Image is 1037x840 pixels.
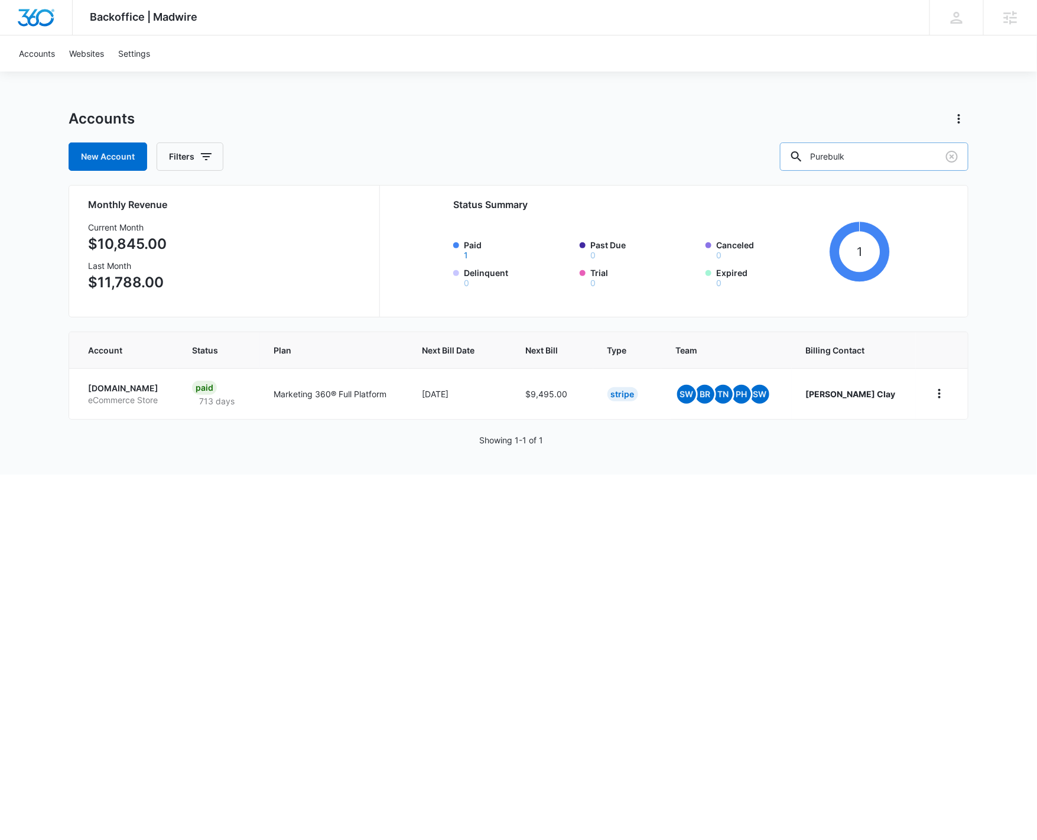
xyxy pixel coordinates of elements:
[590,267,699,287] label: Trial
[525,344,562,356] span: Next Bill
[88,382,164,394] p: [DOMAIN_NAME]
[453,197,890,212] h2: Status Summary
[607,344,630,356] span: Type
[677,385,696,404] span: SW
[88,197,365,212] h2: Monthly Revenue
[675,344,760,356] span: Team
[806,344,902,356] span: Billing Contact
[274,388,394,400] p: Marketing 360® Full Platform
[750,385,769,404] span: SW
[408,368,511,419] td: [DATE]
[857,244,862,259] tspan: 1
[62,35,111,72] a: Websites
[69,142,147,171] a: New Account
[930,384,949,403] button: home
[464,267,573,287] label: Delinquent
[157,142,223,171] button: Filters
[732,385,751,404] span: PH
[192,381,217,395] div: Paid
[714,385,733,404] span: TN
[806,389,896,399] strong: [PERSON_NAME] Clay
[422,344,480,356] span: Next Bill Date
[464,239,573,260] label: Paid
[88,221,167,233] h3: Current Month
[69,110,135,128] h1: Accounts
[780,142,968,171] input: Search
[90,11,198,23] span: Backoffice | Madwire
[12,35,62,72] a: Accounts
[480,434,544,446] p: Showing 1-1 of 1
[88,272,167,293] p: $11,788.00
[88,382,164,406] a: [DOMAIN_NAME]eCommerce Store
[716,239,825,260] label: Canceled
[511,368,593,419] td: $9,495.00
[88,344,147,356] span: Account
[950,109,968,128] button: Actions
[192,344,229,356] span: Status
[192,395,242,407] p: 713 days
[274,344,394,356] span: Plan
[607,387,638,401] div: Stripe
[111,35,157,72] a: Settings
[88,394,164,406] p: eCommerce Store
[716,267,825,287] label: Expired
[590,239,699,260] label: Past Due
[695,385,714,404] span: BR
[88,233,167,255] p: $10,845.00
[464,251,468,260] button: Paid
[88,260,167,272] h3: Last Month
[942,147,961,166] button: Clear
